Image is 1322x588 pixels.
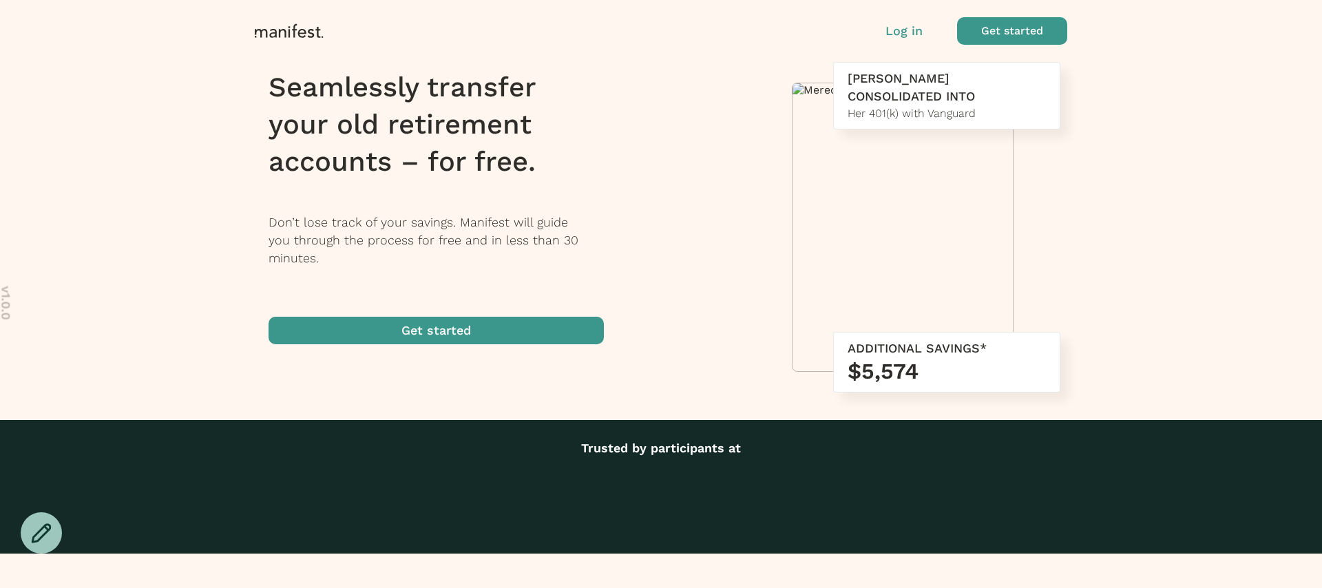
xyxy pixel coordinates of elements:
[269,213,622,267] p: Don’t lose track of your savings. Manifest will guide you through the process for free and in les...
[269,317,604,344] button: Get started
[885,22,923,40] button: Log in
[957,17,1067,45] button: Get started
[269,69,622,180] h1: Seamlessly transfer your old retirement accounts – for free.
[848,105,1046,122] div: Her 401(k) with Vanguard
[848,357,1046,385] h3: $5,574
[848,339,1046,357] div: ADDITIONAL SAVINGS*
[848,70,1046,105] div: [PERSON_NAME] CONSOLIDATED INTO
[793,83,1013,96] img: Meredith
